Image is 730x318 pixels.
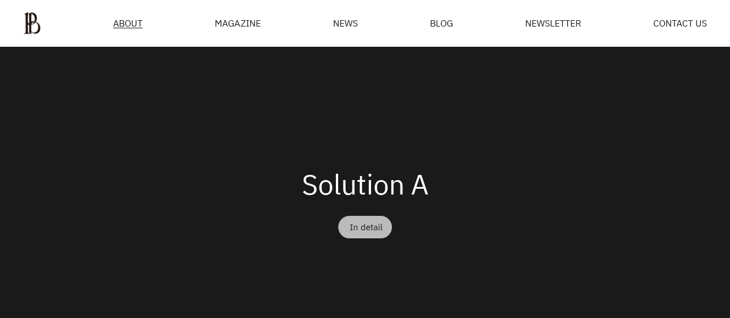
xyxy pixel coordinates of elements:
font: BLOG [430,17,453,29]
font: CONTACT US [653,17,707,29]
img: ba379d5522eb3.png [23,12,41,35]
font: MAGAZINE [215,17,260,29]
font: Solution A [302,166,429,203]
font: NEWSLETTER [525,17,581,29]
a: NEWS [333,18,358,28]
font: ABOUT [113,17,143,29]
a: NEWSLETTER [525,18,581,28]
font: NEWS [333,17,358,29]
a: ABOUT [113,18,143,28]
a: CONTACT US [653,18,707,28]
font: In detail [350,221,383,233]
a: BLOG [430,18,453,28]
